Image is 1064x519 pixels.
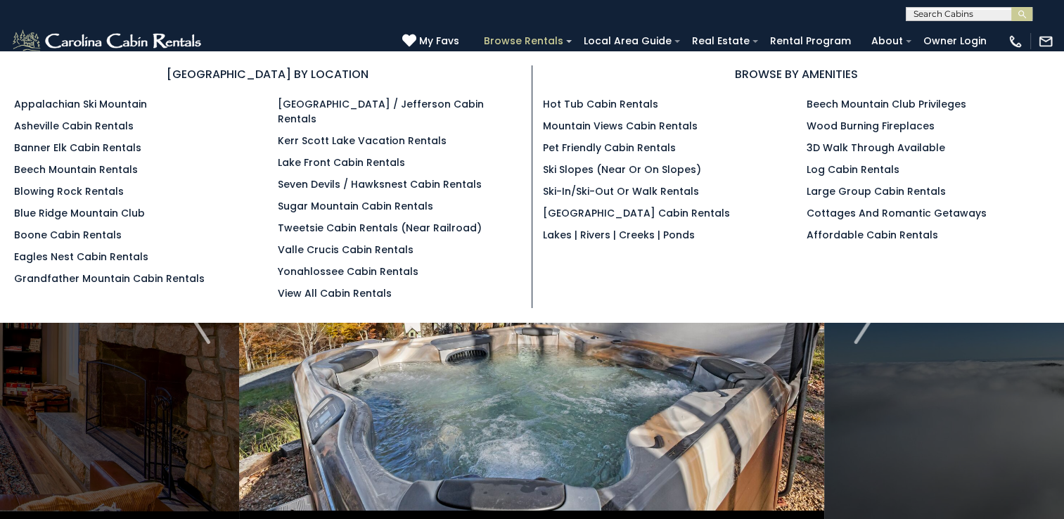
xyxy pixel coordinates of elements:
[864,30,910,52] a: About
[807,119,935,133] a: Wood Burning Fireplaces
[543,141,676,155] a: Pet Friendly Cabin Rentals
[543,206,730,220] a: [GEOGRAPHIC_DATA] Cabin Rentals
[14,65,521,83] h3: [GEOGRAPHIC_DATA] BY LOCATION
[1008,34,1023,49] img: phone-regular-white.png
[14,184,124,198] a: Blowing Rock Rentals
[402,34,463,49] a: My Favs
[14,250,148,264] a: Eagles Nest Cabin Rentals
[543,228,695,242] a: Lakes | Rivers | Creeks | Ponds
[278,264,418,278] a: Yonahlossee Cabin Rentals
[278,155,405,169] a: Lake Front Cabin Rentals
[807,97,966,111] a: Beech Mountain Club Privileges
[916,30,994,52] a: Owner Login
[419,34,459,49] span: My Favs
[278,221,482,235] a: Tweetsie Cabin Rentals (Near Railroad)
[14,141,141,155] a: Banner Elk Cabin Rentals
[543,97,658,111] a: Hot Tub Cabin Rentals
[14,206,145,220] a: Blue Ridge Mountain Club
[807,206,987,220] a: Cottages and Romantic Getaways
[543,184,699,198] a: Ski-in/Ski-Out or Walk Rentals
[278,134,447,148] a: Kerr Scott Lake Vacation Rentals
[278,177,482,191] a: Seven Devils / Hawksnest Cabin Rentals
[278,243,414,257] a: Valle Crucis Cabin Rentals
[543,119,698,133] a: Mountain Views Cabin Rentals
[278,97,484,126] a: [GEOGRAPHIC_DATA] / Jefferson Cabin Rentals
[477,30,570,52] a: Browse Rentals
[807,141,945,155] a: 3D Walk Through Available
[14,162,138,177] a: Beech Mountain Rentals
[14,97,147,111] a: Appalachian Ski Mountain
[807,162,899,177] a: Log Cabin Rentals
[807,228,938,242] a: Affordable Cabin Rentals
[543,65,1051,83] h3: BROWSE BY AMENITIES
[685,30,757,52] a: Real Estate
[278,286,392,300] a: View All Cabin Rentals
[1038,34,1053,49] img: mail-regular-white.png
[763,30,858,52] a: Rental Program
[807,184,946,198] a: Large Group Cabin Rentals
[543,162,701,177] a: Ski Slopes (Near or On Slopes)
[14,228,122,242] a: Boone Cabin Rentals
[14,119,134,133] a: Asheville Cabin Rentals
[14,271,205,286] a: Grandfather Mountain Cabin Rentals
[577,30,679,52] a: Local Area Guide
[278,199,433,213] a: Sugar Mountain Cabin Rentals
[11,27,205,56] img: White-1-2.png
